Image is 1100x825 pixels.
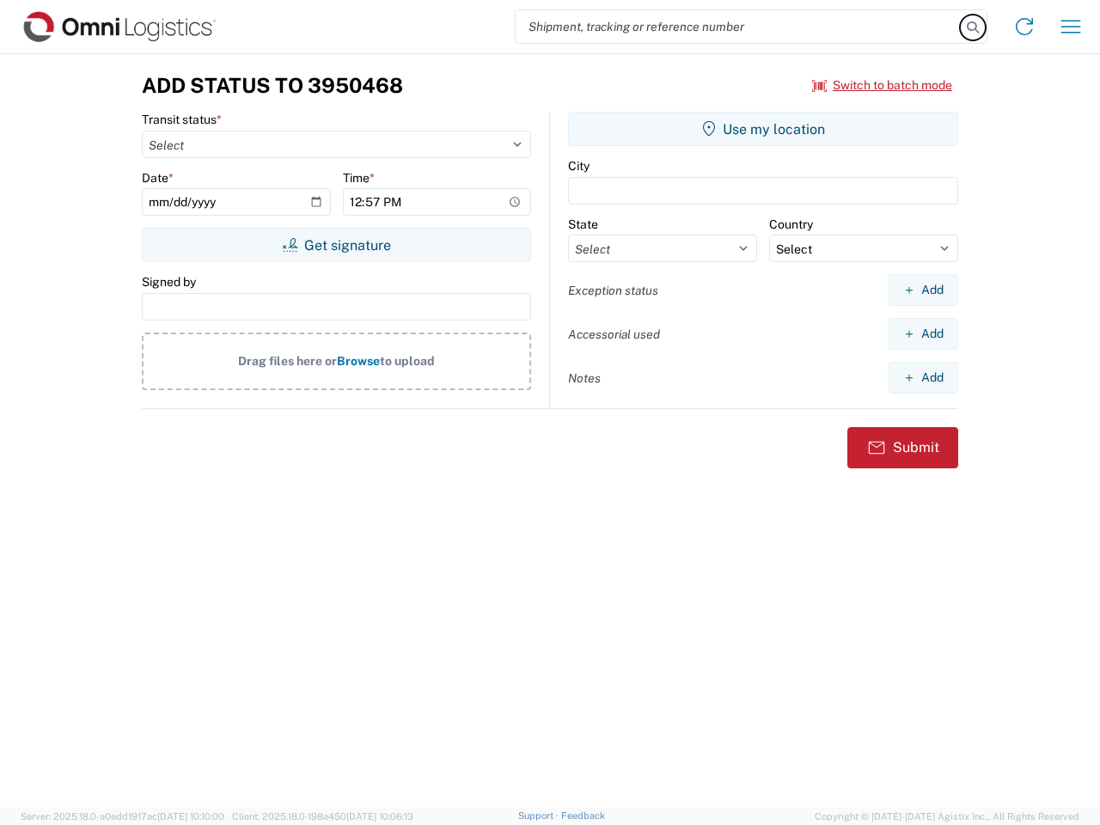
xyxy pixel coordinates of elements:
[568,370,601,386] label: Notes
[889,318,958,350] button: Add
[343,170,375,186] label: Time
[142,228,531,262] button: Get signature
[568,158,590,174] label: City
[157,811,224,822] span: [DATE] 10:10:00
[568,327,660,342] label: Accessorial used
[847,427,958,468] button: Submit
[889,362,958,394] button: Add
[142,112,222,127] label: Transit status
[142,274,196,290] label: Signed by
[337,354,380,368] span: Browse
[142,73,403,98] h3: Add Status to 3950468
[769,217,813,232] label: Country
[346,811,413,822] span: [DATE] 10:06:13
[516,10,961,43] input: Shipment, tracking or reference number
[380,354,435,368] span: to upload
[518,810,561,821] a: Support
[142,170,174,186] label: Date
[815,809,1079,824] span: Copyright © [DATE]-[DATE] Agistix Inc., All Rights Reserved
[812,71,952,100] button: Switch to batch mode
[568,217,598,232] label: State
[568,112,958,146] button: Use my location
[238,354,337,368] span: Drag files here or
[561,810,605,821] a: Feedback
[21,811,224,822] span: Server: 2025.18.0-a0edd1917ac
[232,811,413,822] span: Client: 2025.18.0-198a450
[889,274,958,306] button: Add
[568,283,658,298] label: Exception status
